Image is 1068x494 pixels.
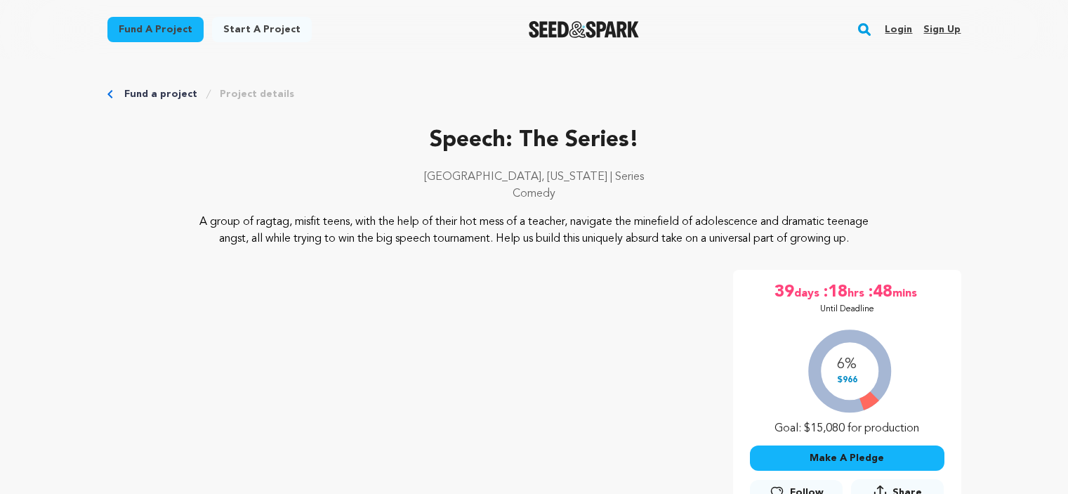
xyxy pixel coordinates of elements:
p: Until Deadline [820,304,874,315]
p: A group of ragtag, misfit teens, with the help of their hot mess of a teacher, navigate the minef... [192,214,876,247]
a: Fund a project [124,87,197,101]
span: 39 [774,281,794,304]
button: Make A Pledge [750,446,944,471]
a: Sign up [923,18,961,41]
p: [GEOGRAPHIC_DATA], [US_STATE] | Series [107,169,961,186]
a: Fund a project [107,17,204,42]
span: hrs [848,281,867,304]
a: Login [885,18,912,41]
div: Breadcrumb [107,87,961,101]
p: Speech: The Series! [107,124,961,157]
span: :18 [822,281,848,304]
p: Comedy [107,186,961,202]
span: mins [892,281,920,304]
span: days [794,281,822,304]
a: Project details [220,87,294,101]
span: :48 [867,281,892,304]
a: Seed&Spark Homepage [529,21,639,38]
img: Seed&Spark Logo Dark Mode [529,21,639,38]
a: Start a project [212,17,312,42]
